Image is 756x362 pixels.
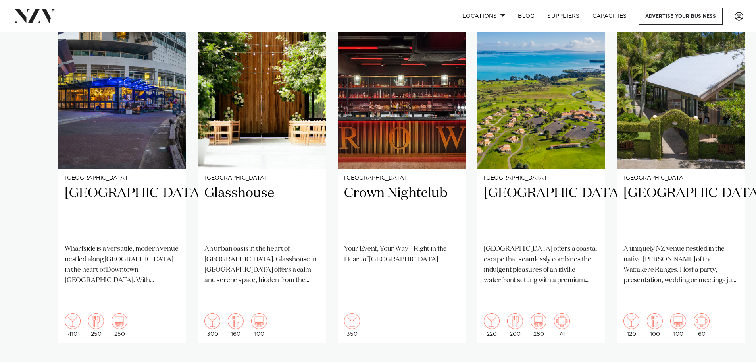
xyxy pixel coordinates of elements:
[623,184,739,238] h2: [GEOGRAPHIC_DATA]
[204,175,319,181] small: [GEOGRAPHIC_DATA]
[344,313,360,337] div: 350
[512,8,541,25] a: BLOG
[484,175,599,181] small: [GEOGRAPHIC_DATA]
[228,313,244,337] div: 160
[623,244,739,286] p: A uniquely NZ venue nestled in the native [PERSON_NAME] of the Waitakere Ranges. Host a party, pr...
[88,313,104,337] div: 250
[344,244,459,265] p: Your Event, Your Way – Right in the Heart of [GEOGRAPHIC_DATA]
[554,313,570,329] img: meeting.png
[484,313,500,337] div: 220
[112,313,127,337] div: 250
[344,313,360,329] img: cocktail.png
[65,313,81,329] img: cocktail.png
[112,313,127,329] img: theatre.png
[647,313,663,337] div: 100
[204,313,220,337] div: 300
[623,175,739,181] small: [GEOGRAPHIC_DATA]
[554,313,570,337] div: 74
[204,244,319,286] p: An urban oasis in the heart of [GEOGRAPHIC_DATA]. Glasshouse in [GEOGRAPHIC_DATA] offers a calm a...
[456,8,512,25] a: Locations
[694,313,710,337] div: 60
[623,313,639,329] img: cocktail.png
[13,9,56,23] img: nzv-logo.png
[228,313,244,329] img: dining.png
[65,313,81,337] div: 410
[670,313,686,329] img: theatre.png
[531,313,546,329] img: theatre.png
[531,313,546,337] div: 280
[484,184,599,238] h2: [GEOGRAPHIC_DATA]
[65,184,180,238] h2: [GEOGRAPHIC_DATA]
[88,313,104,329] img: dining.png
[586,8,633,25] a: Capacities
[647,313,663,329] img: dining.png
[65,175,180,181] small: [GEOGRAPHIC_DATA]
[694,313,710,329] img: meeting.png
[670,313,686,337] div: 100
[623,313,639,337] div: 120
[251,313,267,337] div: 100
[65,244,180,286] p: Wharfside is a versatile, modern venue nestled along [GEOGRAPHIC_DATA] in the heart of Downtown [...
[541,8,586,25] a: SUPPLIERS
[204,184,319,238] h2: Glasshouse
[507,313,523,337] div: 200
[484,313,500,329] img: cocktail.png
[344,184,459,238] h2: Crown Nightclub
[507,313,523,329] img: dining.png
[639,8,723,25] a: Advertise your business
[204,313,220,329] img: cocktail.png
[251,313,267,329] img: theatre.png
[484,244,599,286] p: [GEOGRAPHIC_DATA] offers a coastal escape that seamlessly combines the indulgent pleasures of an ...
[344,175,459,181] small: [GEOGRAPHIC_DATA]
